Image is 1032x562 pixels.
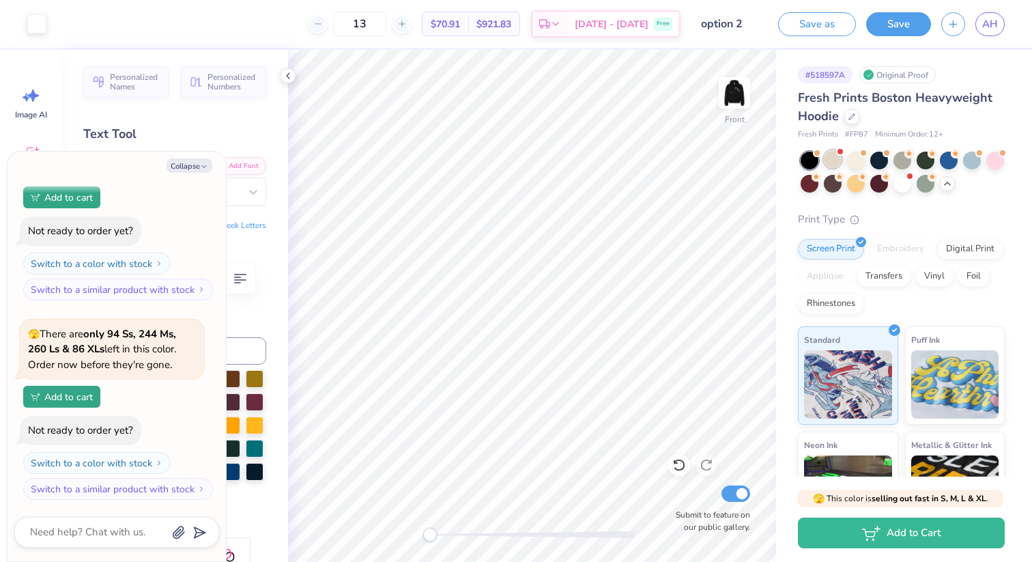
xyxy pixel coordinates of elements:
div: Screen Print [798,239,864,259]
button: Switch to a similar product with stock [23,279,213,300]
button: Add to Cart [798,518,1005,548]
div: Vinyl [915,266,954,287]
img: Standard [804,350,892,419]
button: Collapse [167,158,212,173]
span: There are left in this color. Order now before they're gone. [28,327,176,371]
img: Front [721,79,748,107]
img: Metallic & Glitter Ink [911,455,999,524]
span: 🫣 [813,492,825,505]
input: – – [333,12,386,36]
span: Image AI [15,109,47,120]
div: Original Proof [859,66,936,83]
button: Add to cart [23,186,100,208]
button: Personalized Names [83,66,169,98]
div: Digital Print [937,239,1003,259]
strong: selling out fast in S, M, L & XL [872,493,986,504]
img: Switch to a similar product with stock [197,285,205,294]
span: Minimum Order: 12 + [875,129,943,141]
div: Not ready to order yet? [28,224,133,238]
div: Text Tool [83,125,266,143]
div: Not ready to order yet? [28,423,133,437]
span: Neon Ink [804,438,837,452]
span: Standard [804,333,840,347]
div: Rhinestones [798,294,864,314]
span: Personalized Names [110,72,160,92]
div: Applique [798,266,852,287]
img: Switch to a similar product with stock [197,485,205,493]
span: Personalized Numbers [207,72,258,92]
span: Fresh Prints Boston Heavyweight Hoodie [798,89,992,124]
span: $70.91 [431,17,460,31]
div: Accessibility label [423,528,437,542]
span: $921.83 [476,17,511,31]
button: Personalized Numbers [181,66,266,98]
button: Switch to a color with stock [23,253,171,275]
div: Transfers [857,266,911,287]
span: [DATE] - [DATE] [575,17,648,31]
button: Switch to a similar product with stock [23,478,213,500]
div: Embroidery [868,239,933,259]
button: Add Font [210,157,266,175]
div: Front [725,113,745,126]
span: Free [657,19,670,29]
button: Save as [778,12,856,36]
img: Puff Ink [911,350,999,419]
input: Untitled Design [691,10,758,38]
label: Submit to feature on our public gallery. [668,509,750,533]
span: Puff Ink [911,333,940,347]
a: AH [975,12,1005,36]
div: Print Type [798,212,1005,227]
span: AH [982,16,998,32]
img: Switch to a color with stock [155,259,163,268]
img: Switch to a color with stock [155,459,163,467]
span: 🫣 [28,328,40,341]
img: Neon Ink [804,455,892,524]
span: This color is . [813,492,988,505]
img: Add to cart [31,193,40,201]
button: Switch to a color with stock [23,452,171,474]
div: # 518597A [798,66,852,83]
span: Metallic & Glitter Ink [911,438,992,452]
strong: only 94 Ss, 244 Ms, 260 Ls & 86 XLs [28,327,176,356]
div: Foil [958,266,990,287]
img: Add to cart [31,393,40,401]
button: Save [866,12,931,36]
button: Add to cart [23,386,100,408]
